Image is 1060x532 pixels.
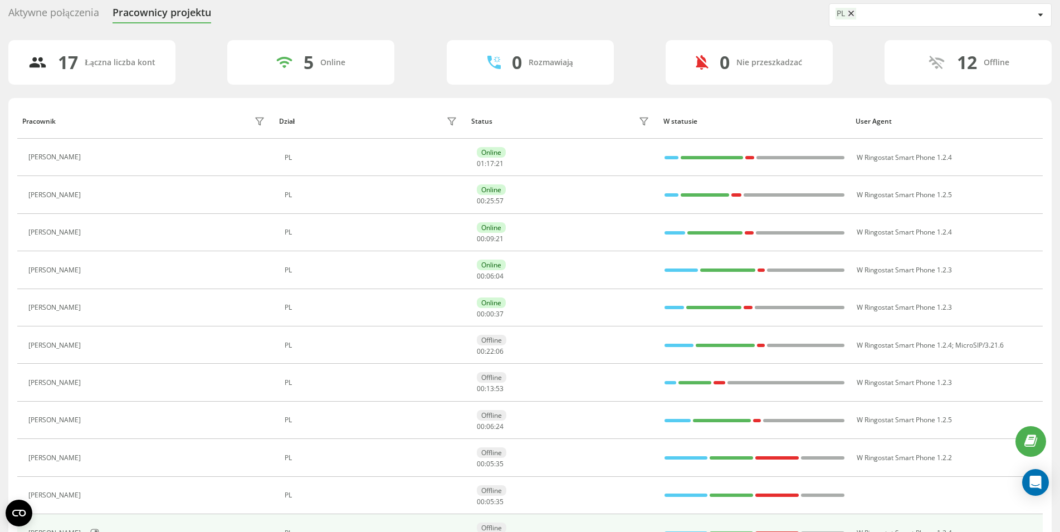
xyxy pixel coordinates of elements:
[477,348,504,355] div: : :
[320,58,345,67] div: Online
[496,346,504,356] span: 06
[486,234,494,243] span: 09
[28,304,84,311] div: [PERSON_NAME]
[285,341,460,349] div: PL
[477,222,506,233] div: Online
[28,379,84,387] div: [PERSON_NAME]
[477,160,504,168] div: : :
[477,459,485,468] span: 00
[955,340,1004,350] span: MicroSIP/3.21.6
[477,410,506,421] div: Offline
[477,159,485,168] span: 01
[28,491,84,499] div: [PERSON_NAME]
[486,159,494,168] span: 17
[477,335,506,345] div: Offline
[477,234,485,243] span: 00
[486,497,494,506] span: 05
[477,260,506,270] div: Online
[477,447,506,458] div: Offline
[477,197,504,205] div: : :
[285,191,460,199] div: PL
[477,147,506,158] div: Online
[529,58,573,67] div: Rozmawiają
[477,235,504,243] div: : :
[496,196,504,206] span: 57
[957,52,977,73] div: 12
[471,118,492,125] div: Status
[857,153,952,162] span: W Ringostat Smart Phone 1.2.4
[477,272,504,280] div: : :
[8,7,99,24] div: Aktywne połączenia
[285,154,460,162] div: PL
[28,191,84,199] div: [PERSON_NAME]
[477,497,485,506] span: 00
[857,227,952,237] span: W Ringostat Smart Phone 1.2.4
[857,340,952,350] span: W Ringostat Smart Phone 1.2.4
[837,9,845,18] div: PL
[28,341,84,349] div: [PERSON_NAME]
[857,265,952,275] span: W Ringostat Smart Phone 1.2.3
[496,422,504,431] span: 24
[285,228,460,236] div: PL
[113,7,211,24] div: Pracownicy projektu
[486,309,494,319] span: 00
[58,52,78,73] div: 17
[6,500,32,526] button: Open CMP widget
[85,58,155,67] div: Łączna liczba kont
[477,422,485,431] span: 00
[285,304,460,311] div: PL
[477,372,506,383] div: Offline
[496,309,504,319] span: 37
[22,118,56,125] div: Pracownik
[477,346,485,356] span: 00
[857,190,952,199] span: W Ringostat Smart Phone 1.2.5
[486,346,494,356] span: 22
[477,196,485,206] span: 00
[304,52,314,73] div: 5
[285,379,460,387] div: PL
[496,384,504,393] span: 53
[477,385,504,393] div: : :
[856,118,1037,125] div: User Agent
[28,228,84,236] div: [PERSON_NAME]
[28,266,84,274] div: [PERSON_NAME]
[486,196,494,206] span: 25
[477,460,504,468] div: : :
[496,459,504,468] span: 35
[857,415,952,424] span: W Ringostat Smart Phone 1.2.5
[285,454,460,462] div: PL
[285,266,460,274] div: PL
[857,378,952,387] span: W Ringostat Smart Phone 1.2.3
[857,453,952,462] span: W Ringostat Smart Phone 1.2.2
[285,491,460,499] div: PL
[477,297,506,308] div: Online
[28,153,84,161] div: [PERSON_NAME]
[477,423,504,431] div: : :
[496,234,504,243] span: 21
[477,271,485,281] span: 00
[477,184,506,195] div: Online
[512,52,522,73] div: 0
[28,454,84,462] div: [PERSON_NAME]
[1022,469,1049,496] div: Open Intercom Messenger
[857,302,952,312] span: W Ringostat Smart Phone 1.2.3
[984,58,1009,67] div: Offline
[285,416,460,424] div: PL
[736,58,802,67] div: Nie przeszkadzać
[486,384,494,393] span: 13
[477,498,504,506] div: : :
[496,497,504,506] span: 35
[28,416,84,424] div: [PERSON_NAME]
[486,422,494,431] span: 06
[477,309,485,319] span: 00
[486,459,494,468] span: 05
[279,118,295,125] div: Dział
[720,52,730,73] div: 0
[663,118,845,125] div: W statusie
[496,159,504,168] span: 21
[477,310,504,318] div: : :
[496,271,504,281] span: 04
[486,271,494,281] span: 06
[477,384,485,393] span: 00
[477,485,506,496] div: Offline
